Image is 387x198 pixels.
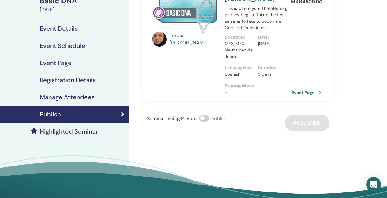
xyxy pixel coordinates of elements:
span: Public [211,115,225,122]
h4: Publish [40,111,61,118]
p: Location : [225,34,254,40]
h4: Event Page [40,59,72,67]
p: Date : [258,34,287,40]
div: [DATE] [40,6,125,13]
h4: Highlighted Seminar [40,128,98,135]
p: MEX, MEX, Naucalpan de Juárez [225,40,254,60]
h4: Event Schedule [40,42,85,49]
div: Open Intercom Messenger [366,177,381,192]
span: Private [181,115,197,122]
p: Prerequisites : [225,82,291,89]
p: Language(s) : [225,65,254,71]
img: default.jpg [152,32,167,47]
p: Duration : [258,65,287,71]
p: [DATE] [258,40,287,47]
p: This is where your ThetaHealing journey begins. This is the first seminar to take to become a Cer... [225,5,291,31]
h4: Manage Attendees [40,93,95,101]
p: - [225,89,291,95]
a: Lorena [PERSON_NAME] [169,32,219,47]
span: Seminar listing : [147,115,181,122]
h4: Event Details [40,25,78,32]
a: Event Page [292,88,324,97]
h4: Registration Details [40,76,96,84]
p: Spanish [225,71,254,78]
p: 3 Days [258,71,287,78]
